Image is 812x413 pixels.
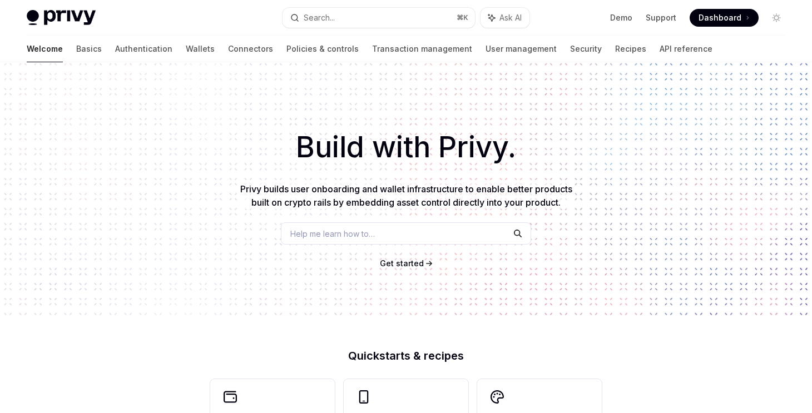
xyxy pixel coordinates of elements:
a: Get started [380,258,424,269]
a: Authentication [115,36,172,62]
h1: Build with Privy. [18,126,794,169]
a: Support [646,12,676,23]
a: Welcome [27,36,63,62]
h2: Quickstarts & recipes [210,350,602,361]
span: Get started [380,258,424,268]
span: Ask AI [499,12,522,23]
span: Dashboard [699,12,741,23]
a: Policies & controls [286,36,359,62]
a: Recipes [615,36,646,62]
img: light logo [27,10,96,26]
a: Connectors [228,36,273,62]
button: Ask AI [481,8,529,28]
span: Help me learn how to… [290,228,375,240]
button: Search...⌘K [283,8,475,28]
span: ⌘ K [457,13,468,22]
a: Basics [76,36,102,62]
a: Dashboard [690,9,759,27]
a: Wallets [186,36,215,62]
a: API reference [660,36,712,62]
a: Transaction management [372,36,472,62]
span: Privy builds user onboarding and wallet infrastructure to enable better products built on crypto ... [240,183,572,208]
button: Toggle dark mode [768,9,785,27]
a: Demo [610,12,632,23]
a: Security [570,36,602,62]
a: User management [486,36,557,62]
div: Search... [304,11,335,24]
